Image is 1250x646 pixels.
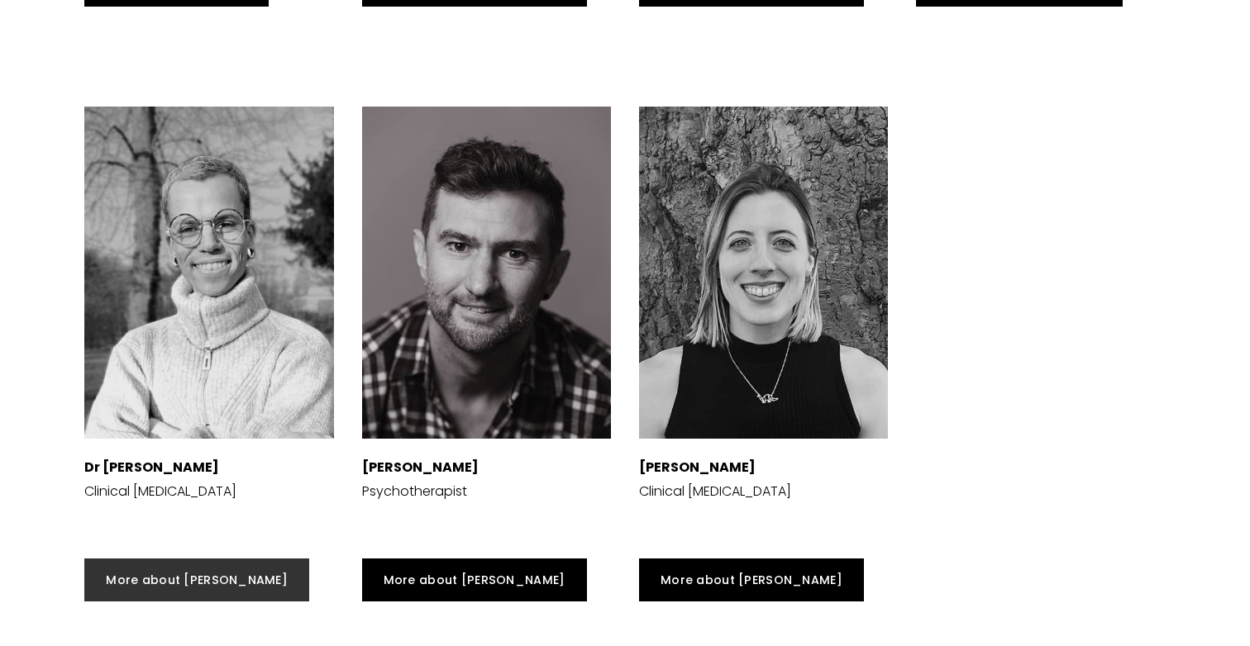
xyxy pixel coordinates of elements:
a: More about [PERSON_NAME] [362,558,587,601]
p: Psychotherapist [362,458,479,501]
p: Clinical [MEDICAL_DATA] [84,458,236,501]
strong: [PERSON_NAME] [362,458,479,477]
strong: Dr [PERSON_NAME] [84,458,219,477]
strong: [PERSON_NAME] [639,458,756,477]
p: Clinical [MEDICAL_DATA] [639,458,791,501]
a: More about [PERSON_NAME] [84,558,309,601]
a: More about [PERSON_NAME] [639,558,864,601]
